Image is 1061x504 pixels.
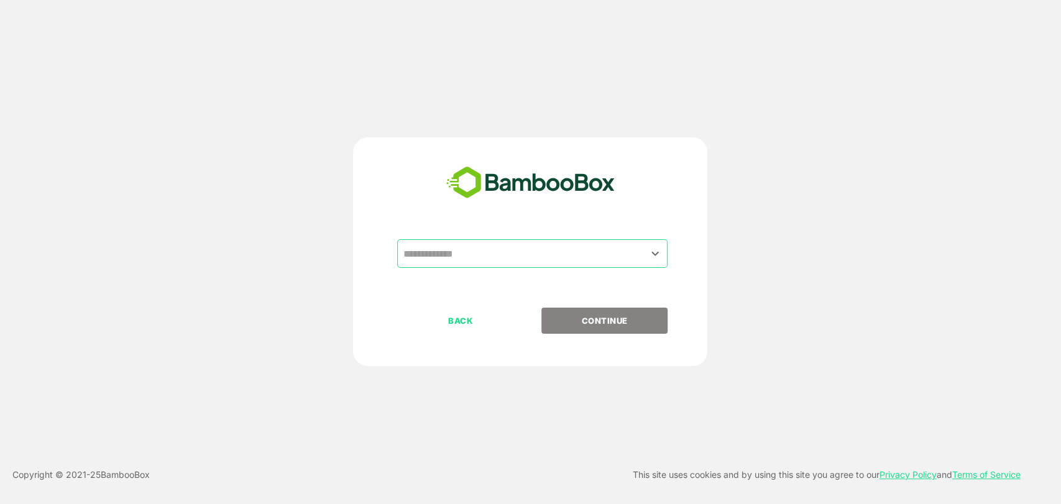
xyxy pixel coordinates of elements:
[541,308,668,334] button: CONTINUE
[952,469,1021,480] a: Terms of Service
[880,469,937,480] a: Privacy Policy
[397,308,523,334] button: BACK
[646,245,663,262] button: Open
[12,467,150,482] p: Copyright © 2021- 25 BambooBox
[633,467,1021,482] p: This site uses cookies and by using this site you agree to our and
[398,314,523,328] p: BACK
[439,162,622,203] img: bamboobox
[543,314,667,328] p: CONTINUE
